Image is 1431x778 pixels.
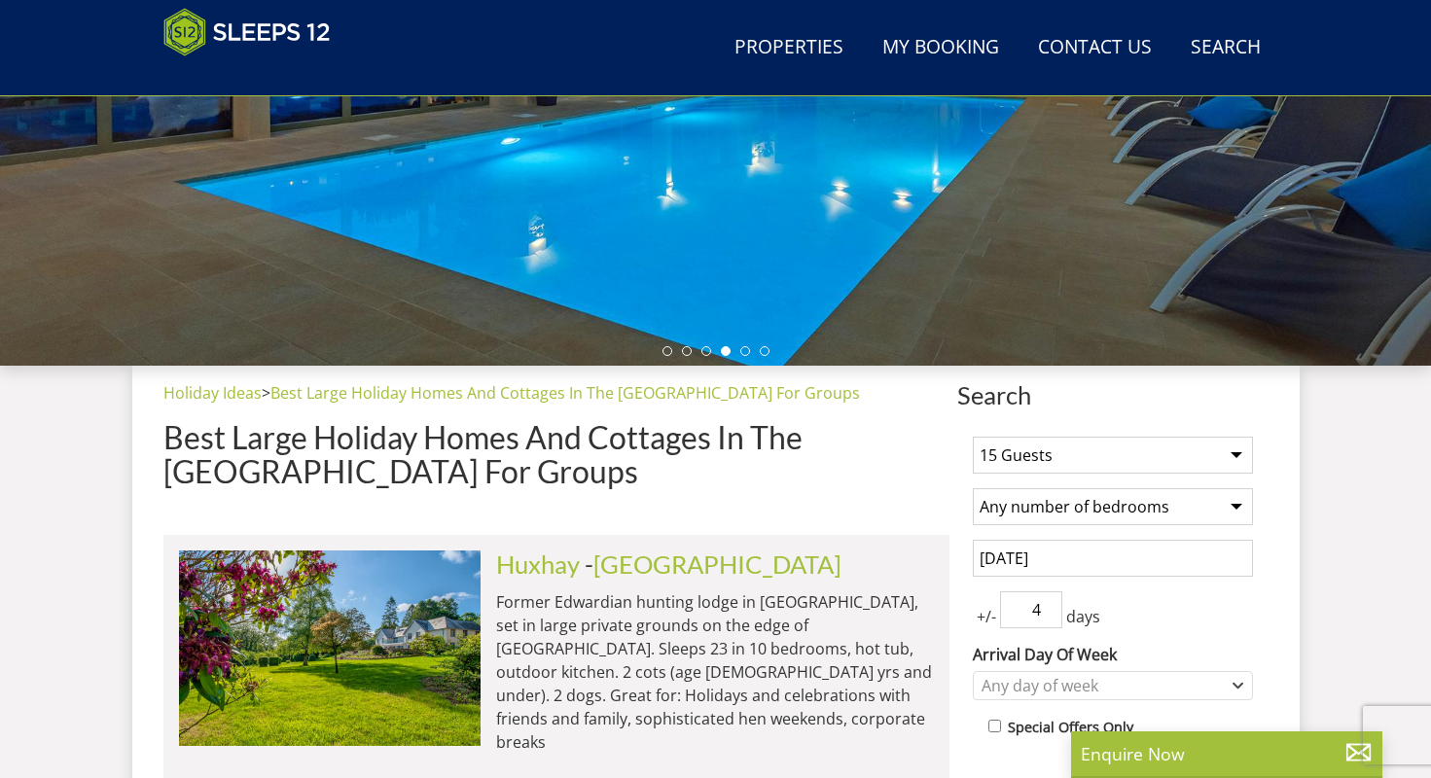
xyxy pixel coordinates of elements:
div: Combobox [973,671,1253,700]
p: Former Edwardian hunting lodge in [GEOGRAPHIC_DATA], set in large private grounds on the edge of ... [496,590,934,754]
img: duxhams-somerset-holiday-accomodation-sleeps-12.original.jpg [179,550,481,745]
a: [GEOGRAPHIC_DATA] [593,549,841,579]
a: Contact Us [1030,26,1160,70]
input: Arrival Date [973,540,1253,577]
a: My Booking [875,26,1007,70]
span: +/- [973,605,1000,628]
label: Arrival Day Of Week [973,643,1253,666]
a: Holiday Ideas [163,382,262,404]
iframe: Customer reviews powered by Trustpilot [154,68,358,85]
img: Sleeps 12 [163,8,331,56]
span: Search [957,381,1269,408]
a: Huxhay [496,549,580,579]
a: Properties [727,26,851,70]
a: Best Large Holiday Homes And Cottages In The [GEOGRAPHIC_DATA] For Groups [270,382,860,404]
span: > [262,382,270,404]
span: - [585,549,841,579]
div: Any day of week [977,675,1229,696]
h1: Best Large Holiday Homes And Cottages In The [GEOGRAPHIC_DATA] For Groups [163,420,949,488]
label: Special Offers Only [1008,717,1133,738]
p: Enquire Now [1081,741,1373,766]
span: days [1062,605,1104,628]
a: Search [1183,26,1269,70]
